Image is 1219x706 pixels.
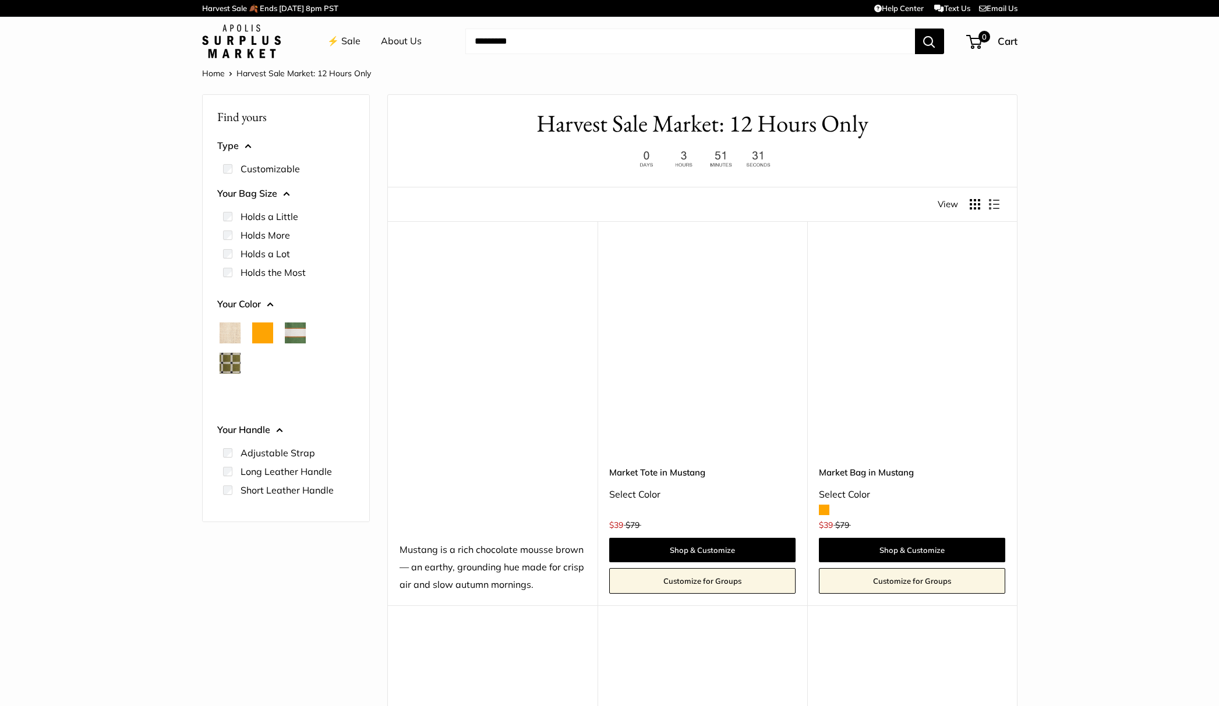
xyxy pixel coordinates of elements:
[978,31,990,42] span: 0
[835,520,849,530] span: $79
[285,383,306,404] button: Taupe
[252,322,273,343] button: Orange
[252,353,273,374] button: Cognac
[989,199,999,210] button: Display products as list
[819,250,1005,437] a: Market Bag in MustangMarket Bag in Mustang
[202,66,371,81] nav: Breadcrumb
[609,568,796,594] a: Customize for Groups
[405,107,999,141] h1: Harvest Sale Market: 12 Hours Only
[217,105,355,128] p: Find yours
[609,520,623,530] span: $39
[609,250,796,437] a: Market Tote in MustangMarket Tote in Mustang
[317,353,338,374] button: Mint Sorbet
[220,353,241,374] button: Chenille Window Sage
[220,322,241,343] button: Natural
[241,464,332,478] label: Long Leather Handle
[285,353,306,374] button: Daisy
[465,29,915,54] input: Search...
[400,541,586,594] div: Mustang is a rich chocolate mousse brown — an earthy, grounding hue made for crisp air and slow a...
[626,520,639,530] span: $79
[241,162,300,176] label: Customizable
[217,421,355,439] button: Your Handle
[241,210,298,223] label: Holds a Little
[327,33,361,50] a: ⚡️ Sale
[220,383,241,404] button: Mustang
[217,296,355,313] button: Your Color
[241,446,315,460] label: Adjustable Strap
[819,538,1005,562] a: Shop & Customize
[202,68,225,79] a: Home
[934,3,970,13] a: Text Us
[217,185,355,203] button: Your Bag Size
[938,196,958,212] span: View
[819,466,1005,479] a: Market Bag in Mustang
[241,265,306,279] label: Holds the Most
[874,3,924,13] a: Help Center
[967,32,1017,51] a: 0 Cart
[998,35,1017,47] span: Cart
[317,322,338,343] button: Chenille Window Brick
[819,520,833,530] span: $39
[217,137,355,155] button: Type
[970,199,980,210] button: Display products as grid
[609,538,796,562] a: Shop & Customize
[609,466,796,479] a: Market Tote in Mustang
[241,247,290,261] label: Holds a Lot
[630,148,775,171] img: 12 hours only. Ends at 8pm
[285,322,306,343] button: Court Green
[252,383,273,404] button: Palm Leaf
[819,486,1005,503] div: Select Color
[241,228,290,242] label: Holds More
[979,3,1017,13] a: Email Us
[202,24,281,58] img: Apolis: Surplus Market
[236,68,371,79] span: Harvest Sale Market: 12 Hours Only
[819,568,1005,594] a: Customize for Groups
[241,483,334,497] label: Short Leather Handle
[609,486,796,503] div: Select Color
[381,33,422,50] a: About Us
[915,29,944,54] button: Search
